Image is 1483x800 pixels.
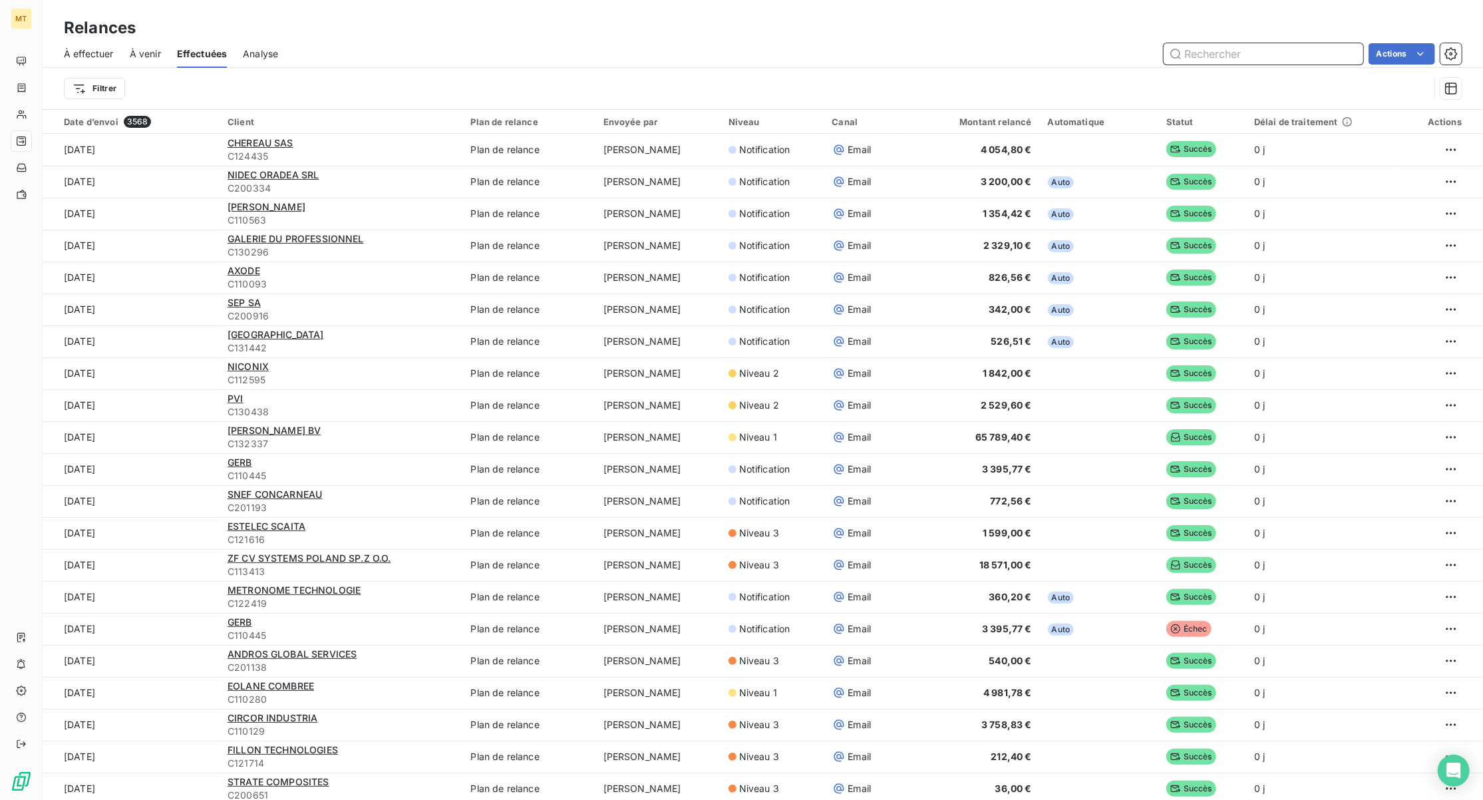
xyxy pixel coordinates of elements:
button: Actions [1369,43,1435,65]
span: 826,56 € [989,272,1031,283]
td: Plan de relance [463,485,595,517]
td: [DATE] [43,677,220,709]
td: 0 j [1246,389,1399,421]
td: [DATE] [43,613,220,645]
span: SEP SA [228,297,261,308]
span: Succès [1166,461,1216,477]
span: Email [848,526,872,540]
td: 0 j [1246,134,1399,166]
td: [PERSON_NAME] [595,741,721,773]
span: C200334 [228,182,455,195]
span: Notification [739,335,790,348]
span: Email [848,143,872,156]
span: Auto [1048,240,1074,252]
div: Actions [1406,116,1462,127]
td: 0 j [1246,357,1399,389]
span: Client [228,116,254,127]
td: Plan de relance [463,613,595,645]
td: 0 j [1246,294,1399,325]
td: [PERSON_NAME] [595,230,721,262]
span: C122419 [228,597,455,610]
td: [PERSON_NAME] [595,549,721,581]
span: C110563 [228,214,455,227]
span: Email [848,654,872,668]
span: Niveau 1 [739,431,777,444]
span: Délai de traitement [1254,116,1338,127]
td: Plan de relance [463,262,595,294]
span: Niveau 2 [739,367,779,380]
td: [DATE] [43,581,220,613]
span: Email [848,367,872,380]
span: ANDROS GLOBAL SERVICES [228,648,357,660]
span: Niveau 3 [739,718,779,731]
span: Échec [1166,621,1212,637]
span: Succès [1166,717,1216,733]
span: Auto [1048,624,1074,636]
td: 0 j [1246,645,1399,677]
div: Canal [832,116,894,127]
span: Succès [1166,749,1216,765]
span: 772,56 € [990,495,1031,506]
span: C110445 [228,629,455,642]
span: Email [848,303,872,316]
td: 0 j [1246,581,1399,613]
td: [PERSON_NAME] [595,325,721,357]
img: Logo LeanPay [11,771,32,792]
div: MT [11,8,32,29]
div: Montant relancé [909,116,1031,127]
td: [PERSON_NAME] [595,262,721,294]
span: Effectuées [177,47,228,61]
span: Niveau 3 [739,654,779,668]
td: Plan de relance [463,645,595,677]
td: 0 j [1246,262,1399,294]
span: Succès [1166,429,1216,445]
span: Succès [1166,653,1216,669]
div: Niveau [729,116,816,127]
td: 0 j [1246,485,1399,517]
td: [PERSON_NAME] [595,357,721,389]
span: C121616 [228,533,455,546]
td: Plan de relance [463,741,595,773]
span: GERB [228,616,252,628]
span: C110280 [228,693,455,706]
td: Plan de relance [463,134,595,166]
span: AXODE [228,265,260,276]
span: Succès [1166,365,1216,381]
span: Notification [739,303,790,316]
span: 360,20 € [989,591,1031,602]
td: [PERSON_NAME] [595,294,721,325]
span: Email [848,782,872,795]
span: C201193 [228,501,455,514]
td: Plan de relance [463,517,595,549]
span: GALERIE DU PROFESSIONNEL [228,233,364,244]
span: Auto [1048,336,1074,348]
span: Succès [1166,238,1216,254]
span: À effectuer [64,47,114,61]
span: Niveau 2 [739,399,779,412]
td: [PERSON_NAME] [595,581,721,613]
div: Envoyée par [603,116,713,127]
span: Notification [739,143,790,156]
td: 0 j [1246,517,1399,549]
span: 3 200,00 € [981,176,1032,187]
td: [DATE] [43,421,220,453]
div: Automatique [1048,116,1150,127]
span: Email [848,686,872,700]
h3: Relances [64,16,136,40]
span: Notification [739,622,790,636]
span: C112595 [228,373,455,387]
span: Notification [739,463,790,476]
span: Email [848,239,872,252]
span: 3568 [124,116,152,128]
span: Succès [1166,557,1216,573]
span: Succès [1166,333,1216,349]
span: Succès [1166,685,1216,701]
span: C110445 [228,469,455,483]
td: [PERSON_NAME] [595,517,721,549]
span: C121714 [228,757,455,770]
span: FILLON TECHNOLOGIES [228,744,338,755]
span: Email [848,622,872,636]
td: [PERSON_NAME] [595,613,721,645]
input: Rechercher [1164,43,1363,65]
span: Auto [1048,592,1074,604]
